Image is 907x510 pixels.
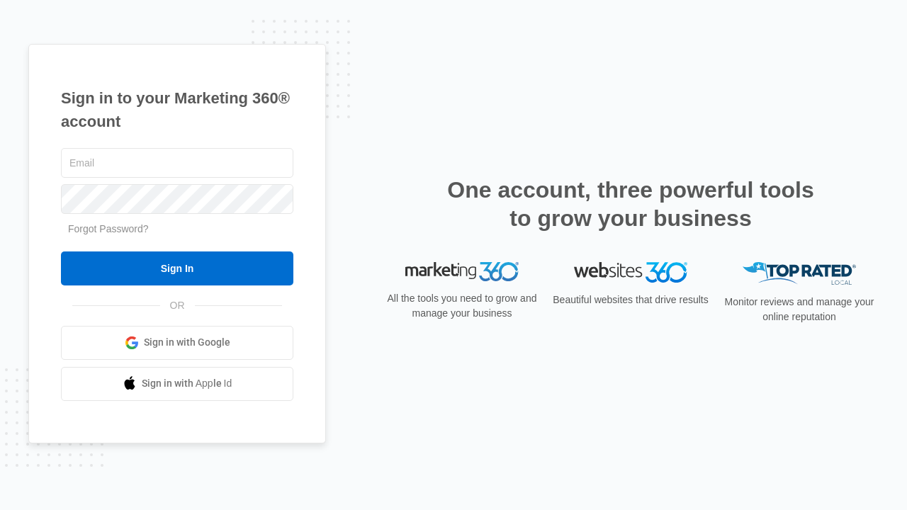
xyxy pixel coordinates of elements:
[551,293,710,307] p: Beautiful websites that drive results
[61,86,293,133] h1: Sign in to your Marketing 360® account
[720,295,879,324] p: Monitor reviews and manage your online reputation
[443,176,818,232] h2: One account, three powerful tools to grow your business
[383,291,541,321] p: All the tools you need to grow and manage your business
[160,298,195,313] span: OR
[61,367,293,401] a: Sign in with Apple Id
[142,376,232,391] span: Sign in with Apple Id
[61,251,293,285] input: Sign In
[61,326,293,360] a: Sign in with Google
[743,262,856,285] img: Top Rated Local
[574,262,687,283] img: Websites 360
[61,148,293,178] input: Email
[68,223,149,234] a: Forgot Password?
[405,262,519,282] img: Marketing 360
[144,335,230,350] span: Sign in with Google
